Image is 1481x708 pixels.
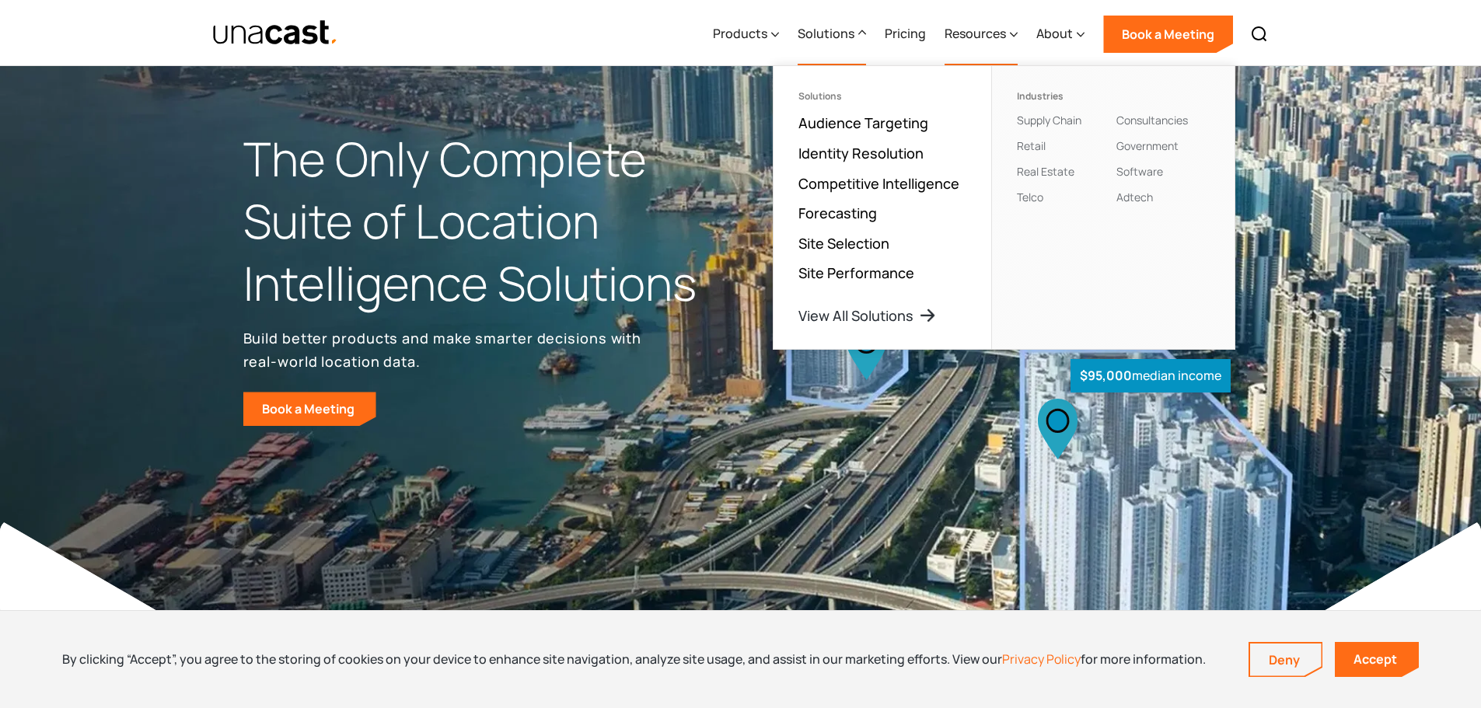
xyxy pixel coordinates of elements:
a: Book a Meeting [1103,16,1233,53]
div: By clicking “Accept”, you agree to the storing of cookies on your device to enhance site navigati... [62,650,1206,668]
strong: $95,000 [1080,367,1132,384]
a: Real Estate [1017,164,1074,179]
a: Privacy Policy [1002,650,1081,668]
div: About [1036,2,1085,66]
div: About [1036,24,1073,43]
a: Site Performance [798,263,914,282]
a: Identity Resolution [798,144,924,162]
h1: The Only Complete Suite of Location Intelligence Solutions [243,128,741,314]
div: Solutions [798,24,854,43]
a: View All Solutions [798,306,937,325]
a: Book a Meeting [243,392,376,426]
div: Solutions [798,91,966,102]
div: Resources [945,2,1018,66]
a: Site Selection [798,234,889,253]
img: Unacast text logo [212,19,339,47]
a: Retail [1017,138,1046,153]
nav: Solutions [773,65,1235,350]
a: Software [1116,164,1163,179]
a: Government [1116,138,1179,153]
div: Products [713,24,767,43]
a: home [212,19,339,47]
a: Deny [1250,643,1322,676]
a: Forecasting [798,204,877,222]
a: Supply Chain [1017,113,1081,127]
a: Adtech [1116,190,1153,204]
div: Industries [1017,91,1110,102]
div: Resources [945,24,1006,43]
div: median income [1071,359,1231,392]
p: Build better products and make smarter decisions with real-world location data. [243,326,648,373]
a: Audience Targeting [798,113,928,132]
a: Consultancies [1116,113,1188,127]
a: Telco [1017,190,1043,204]
div: Solutions [798,2,866,66]
img: Search icon [1250,25,1269,44]
a: Pricing [885,2,926,66]
a: Accept [1335,642,1419,677]
div: Products [713,2,779,66]
a: Competitive Intelligence [798,174,959,193]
